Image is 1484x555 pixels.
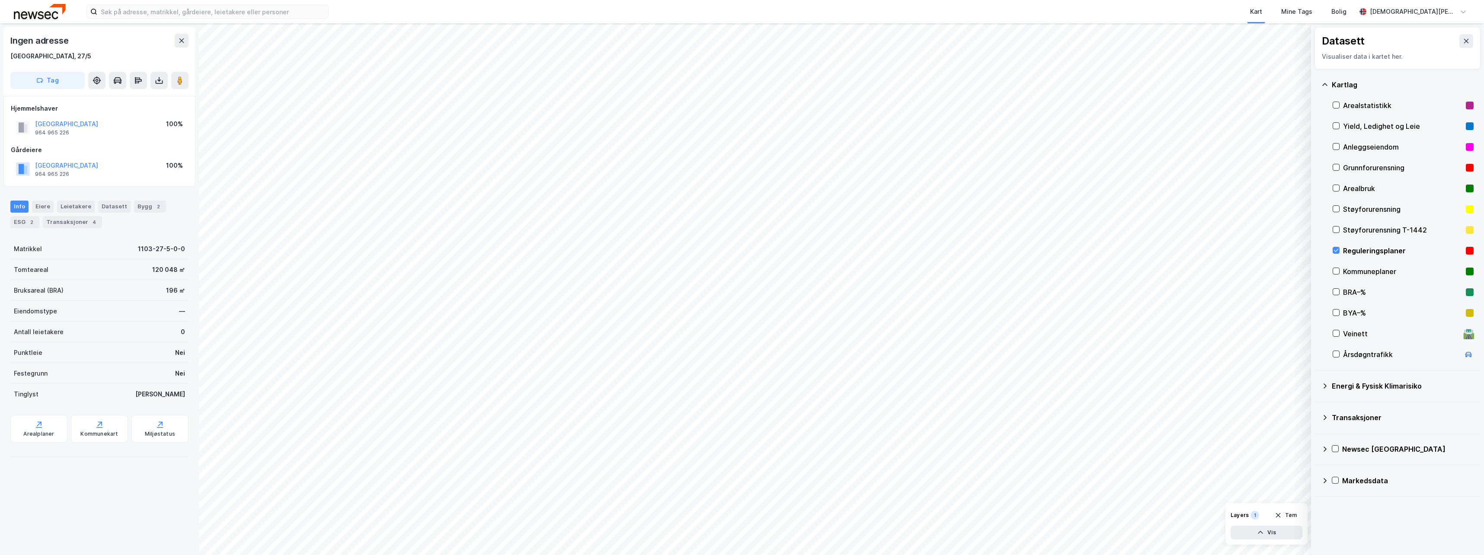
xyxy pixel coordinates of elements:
[14,244,42,254] div: Matrikkel
[27,218,36,226] div: 2
[1343,349,1460,360] div: Årsdøgntrafikk
[145,431,175,437] div: Miljøstatus
[175,348,185,358] div: Nei
[1343,329,1460,339] div: Veinett
[14,389,38,399] div: Tinglyst
[1370,6,1456,17] div: [DEMOGRAPHIC_DATA][PERSON_NAME]
[80,431,118,437] div: Kommunekart
[1281,6,1312,17] div: Mine Tags
[97,5,328,18] input: Søk på adresse, matrikkel, gårdeiere, leietakere eller personer
[135,389,185,399] div: [PERSON_NAME]
[1332,412,1474,423] div: Transaksjoner
[1322,34,1365,48] div: Datasett
[138,244,185,254] div: 1103-27-5-0-0
[1332,381,1474,391] div: Energi & Fysisk Klimarisiko
[10,51,91,61] div: [GEOGRAPHIC_DATA], 27/5
[14,348,42,358] div: Punktleie
[90,218,99,226] div: 4
[32,201,54,213] div: Eiere
[1342,444,1474,454] div: Newsec [GEOGRAPHIC_DATA]
[57,201,95,213] div: Leietakere
[1463,328,1474,339] div: 🛣️
[152,265,185,275] div: 120 048 ㎡
[181,327,185,337] div: 0
[1342,475,1474,486] div: Markedsdata
[1269,508,1302,522] button: Tøm
[1343,266,1462,277] div: Kommuneplaner
[14,265,48,275] div: Tomteareal
[35,171,69,178] div: 964 965 226
[1251,511,1259,520] div: 1
[1343,246,1462,256] div: Reguleringsplaner
[14,285,64,296] div: Bruksareal (BRA)
[1231,526,1302,539] button: Vis
[14,368,48,379] div: Festegrunn
[11,103,188,114] div: Hjemmelshaver
[1343,308,1462,318] div: BYA–%
[134,201,166,213] div: Bygg
[1343,225,1462,235] div: Støyforurensning T-1442
[166,160,183,171] div: 100%
[98,201,131,213] div: Datasett
[1322,51,1473,62] div: Visualiser data i kartet her.
[1343,121,1462,131] div: Yield, Ledighet og Leie
[14,306,57,316] div: Eiendomstype
[1343,100,1462,111] div: Arealstatistikk
[1343,163,1462,173] div: Grunnforurensning
[1332,80,1474,90] div: Kartlag
[1231,512,1249,519] div: Layers
[1250,6,1262,17] div: Kart
[10,34,70,48] div: Ingen adresse
[175,368,185,379] div: Nei
[166,285,185,296] div: 196 ㎡
[179,306,185,316] div: —
[10,72,85,89] button: Tag
[10,201,29,213] div: Info
[14,327,64,337] div: Antall leietakere
[14,4,66,19] img: newsec-logo.f6e21ccffca1b3a03d2d.png
[154,202,163,211] div: 2
[166,119,183,129] div: 100%
[10,216,39,228] div: ESG
[23,431,54,437] div: Arealplaner
[35,129,69,136] div: 964 965 226
[1331,6,1346,17] div: Bolig
[1343,287,1462,297] div: BRA–%
[43,216,102,228] div: Transaksjoner
[11,145,188,155] div: Gårdeiere
[1343,204,1462,214] div: Støyforurensning
[1343,142,1462,152] div: Anleggseiendom
[1343,183,1462,194] div: Arealbruk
